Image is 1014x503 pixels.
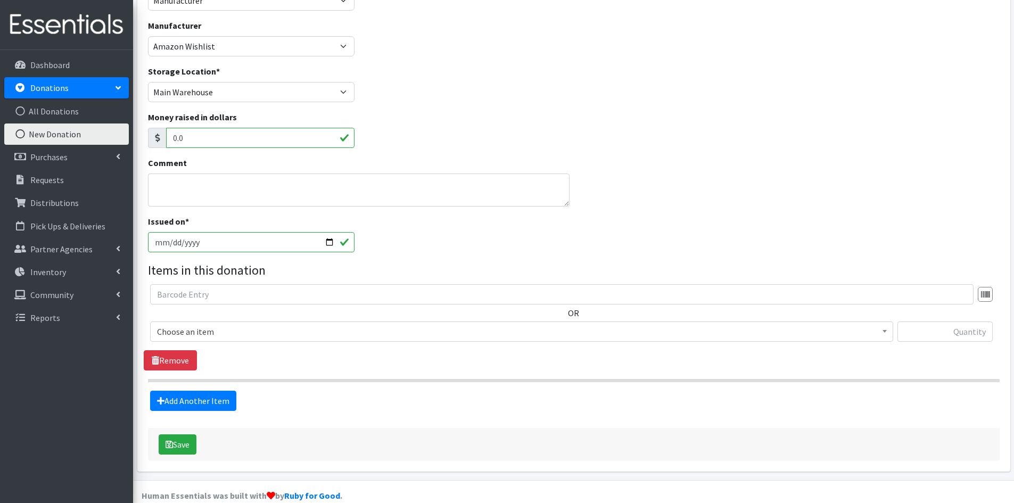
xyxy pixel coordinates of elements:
[159,434,196,455] button: Save
[4,192,129,213] a: Distributions
[30,83,69,93] p: Donations
[30,267,66,277] p: Inventory
[4,169,129,191] a: Requests
[4,261,129,283] a: Inventory
[4,7,129,43] img: HumanEssentials
[157,324,886,339] span: Choose an item
[150,391,236,411] a: Add Another Item
[185,216,189,227] abbr: required
[30,152,68,162] p: Purchases
[4,123,129,145] a: New Donation
[4,101,129,122] a: All Donations
[142,490,342,501] strong: Human Essentials was built with by .
[148,65,220,78] label: Storage Location
[150,284,974,304] input: Barcode Entry
[148,111,237,123] label: Money raised in dollars
[30,244,93,254] p: Partner Agencies
[30,290,73,300] p: Community
[4,307,129,328] a: Reports
[148,19,201,32] label: Manufacturer
[30,60,70,70] p: Dashboard
[4,284,129,306] a: Community
[30,197,79,208] p: Distributions
[4,238,129,260] a: Partner Agencies
[4,216,129,237] a: Pick Ups & Deliveries
[144,350,197,370] a: Remove
[30,312,60,323] p: Reports
[4,54,129,76] a: Dashboard
[30,175,64,185] p: Requests
[148,156,187,169] label: Comment
[148,261,1000,280] legend: Items in this donation
[148,215,189,228] label: Issued on
[4,77,129,98] a: Donations
[897,321,993,342] input: Quantity
[4,146,129,168] a: Purchases
[150,321,893,342] span: Choose an item
[568,307,579,319] label: OR
[216,66,220,77] abbr: required
[284,490,340,501] a: Ruby for Good
[30,221,105,232] p: Pick Ups & Deliveries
